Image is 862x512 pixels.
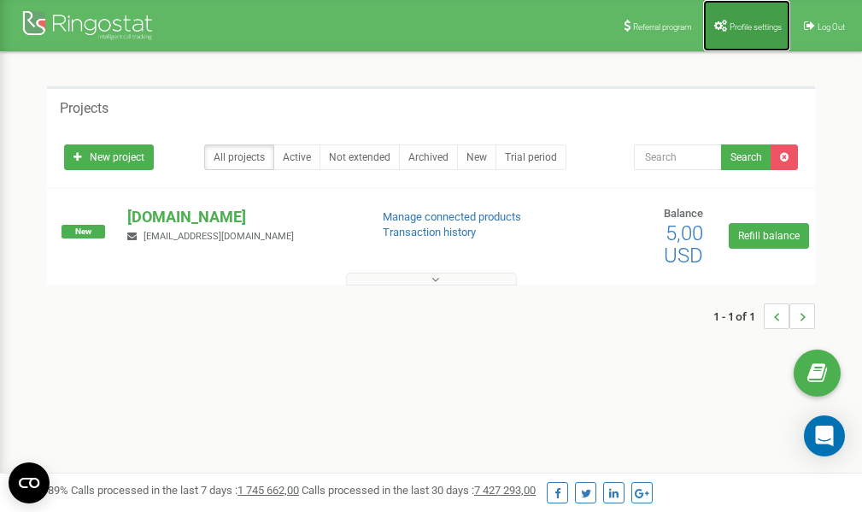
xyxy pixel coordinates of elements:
[302,484,536,497] span: Calls processed in the last 30 days :
[383,226,476,238] a: Transaction history
[729,223,809,249] a: Refill balance
[9,462,50,503] button: Open CMP widget
[818,22,845,32] span: Log Out
[713,286,815,346] nav: ...
[804,415,845,456] div: Open Intercom Messenger
[633,22,692,32] span: Referral program
[399,144,458,170] a: Archived
[474,484,536,497] u: 7 427 293,00
[273,144,320,170] a: Active
[60,101,108,116] h5: Projects
[62,225,105,238] span: New
[383,210,521,223] a: Manage connected products
[320,144,400,170] a: Not extended
[237,484,299,497] u: 1 745 662,00
[664,221,703,268] span: 5,00 USD
[127,206,355,228] p: [DOMAIN_NAME]
[71,484,299,497] span: Calls processed in the last 7 days :
[721,144,771,170] button: Search
[634,144,722,170] input: Search
[204,144,274,170] a: All projects
[713,303,764,329] span: 1 - 1 of 1
[730,22,782,32] span: Profile settings
[496,144,566,170] a: Trial period
[457,144,496,170] a: New
[144,231,294,242] span: [EMAIL_ADDRESS][DOMAIN_NAME]
[64,144,154,170] a: New project
[664,207,703,220] span: Balance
